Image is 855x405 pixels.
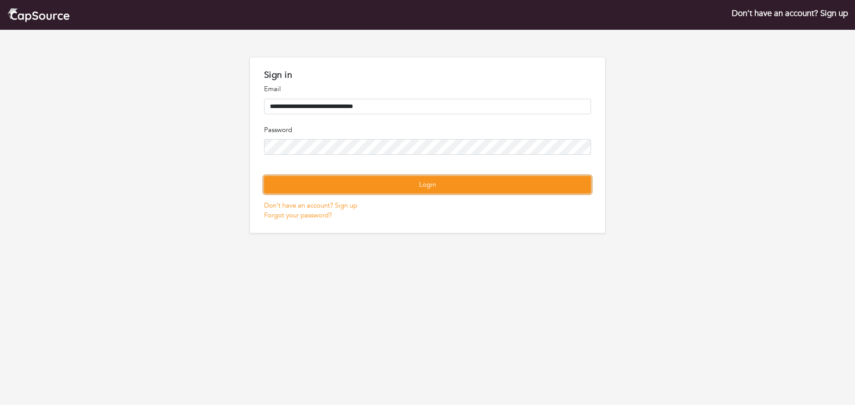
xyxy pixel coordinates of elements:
[264,176,591,193] button: Login
[732,8,848,19] a: Don't have an account? Sign up
[264,201,357,210] a: Don't have an account? Sign up
[264,211,332,220] a: Forgot your password?
[7,7,70,23] img: cap_logo.png
[264,125,591,135] p: Password
[264,70,591,80] h1: Sign in
[264,84,591,94] p: Email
